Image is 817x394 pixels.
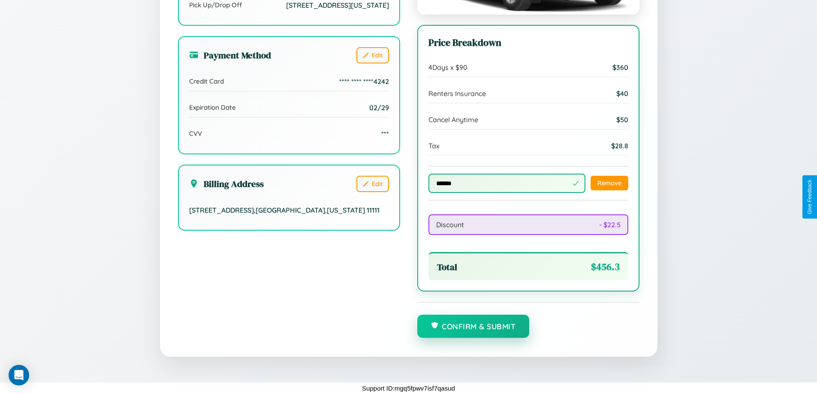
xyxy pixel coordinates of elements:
[436,220,464,229] span: Discount
[807,180,813,214] div: Give Feedback
[189,177,264,190] h3: Billing Address
[9,365,29,385] div: Open Intercom Messenger
[428,115,478,124] span: Cancel Anytime
[428,63,467,72] span: 4 Days x $ 90
[286,1,389,9] span: [STREET_ADDRESS][US_STATE]
[189,1,242,9] span: Pick Up/Drop Off
[189,49,271,61] h3: Payment Method
[189,129,202,138] span: CVV
[362,382,455,394] p: Support ID: mgq5fpwv7isf7qasud
[616,89,628,98] span: $ 40
[369,103,389,112] span: 02/29
[591,176,628,190] button: Remove
[356,47,389,63] button: Edit
[591,260,620,274] span: $ 456.3
[437,261,457,273] span: Total
[599,220,621,229] span: - $ 22.5
[417,315,530,338] button: Confirm & Submit
[428,36,628,49] h3: Price Breakdown
[189,206,380,214] span: [STREET_ADDRESS] , [GEOGRAPHIC_DATA] , [US_STATE] 11111
[428,89,486,98] span: Renters Insurance
[189,103,236,111] span: Expiration Date
[428,141,440,150] span: Tax
[611,141,628,150] span: $ 28.8
[612,63,628,72] span: $ 360
[189,77,224,85] span: Credit Card
[616,115,628,124] span: $ 50
[356,176,389,192] button: Edit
